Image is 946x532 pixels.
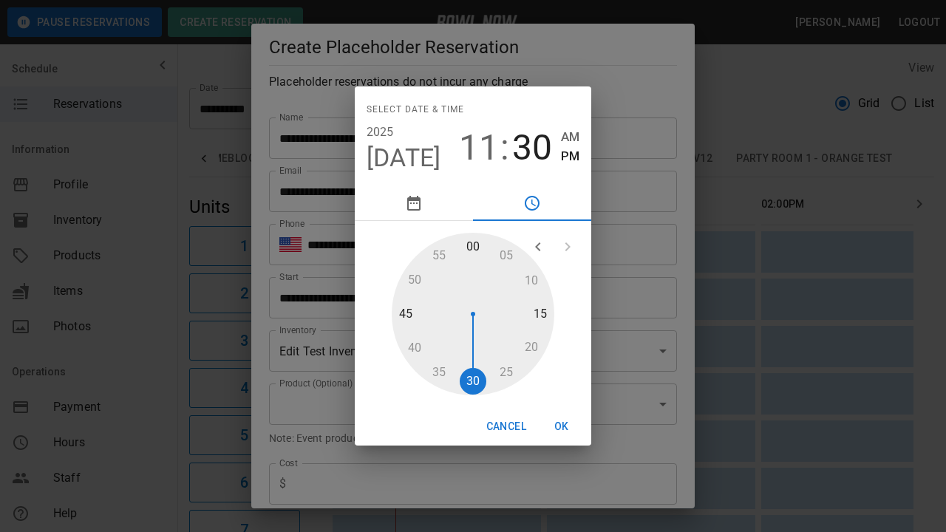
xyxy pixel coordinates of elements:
button: 11 [459,127,499,168]
span: Select date & time [367,98,464,122]
button: OK [538,413,585,440]
button: 30 [512,127,552,168]
button: 2025 [367,122,394,143]
button: pick time [473,185,591,221]
button: PM [561,146,579,166]
button: [DATE] [367,143,441,174]
span: : [500,127,509,168]
button: open previous view [523,232,553,262]
button: AM [561,127,579,147]
button: pick date [355,185,473,221]
button: Cancel [480,413,532,440]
